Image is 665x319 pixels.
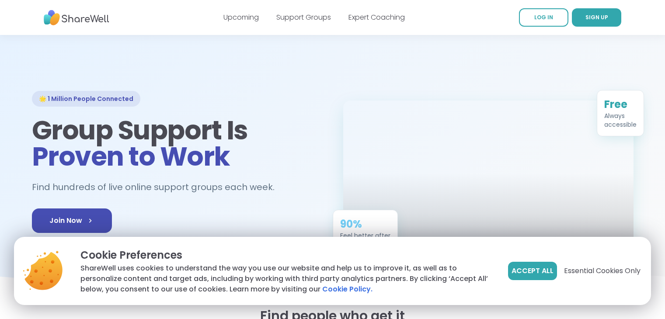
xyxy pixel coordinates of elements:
[348,12,405,22] a: Expert Coaching
[508,262,557,280] button: Accept All
[44,6,109,30] img: ShareWell Nav Logo
[585,14,608,21] span: SIGN UP
[604,97,637,111] div: Free
[534,14,553,21] span: LOG IN
[512,266,554,276] span: Accept All
[32,180,284,194] h2: Find hundreds of live online support groups each week.
[80,247,494,263] p: Cookie Preferences
[519,8,568,27] a: LOG IN
[276,12,331,22] a: Support Groups
[49,215,94,226] span: Join Now
[340,231,390,249] div: Feel better after just one session
[32,208,112,233] a: Join Now
[340,217,390,231] div: 90%
[322,284,373,295] a: Cookie Policy.
[572,8,621,27] a: SIGN UP
[564,266,641,276] span: Essential Cookies Only
[32,138,230,175] span: Proven to Work
[32,91,140,107] div: 🌟 1 Million People Connected
[32,117,322,170] h1: Group Support Is
[604,111,637,129] div: Always accessible
[223,12,259,22] a: Upcoming
[80,263,494,295] p: ShareWell uses cookies to understand the way you use our website and help us to improve it, as we...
